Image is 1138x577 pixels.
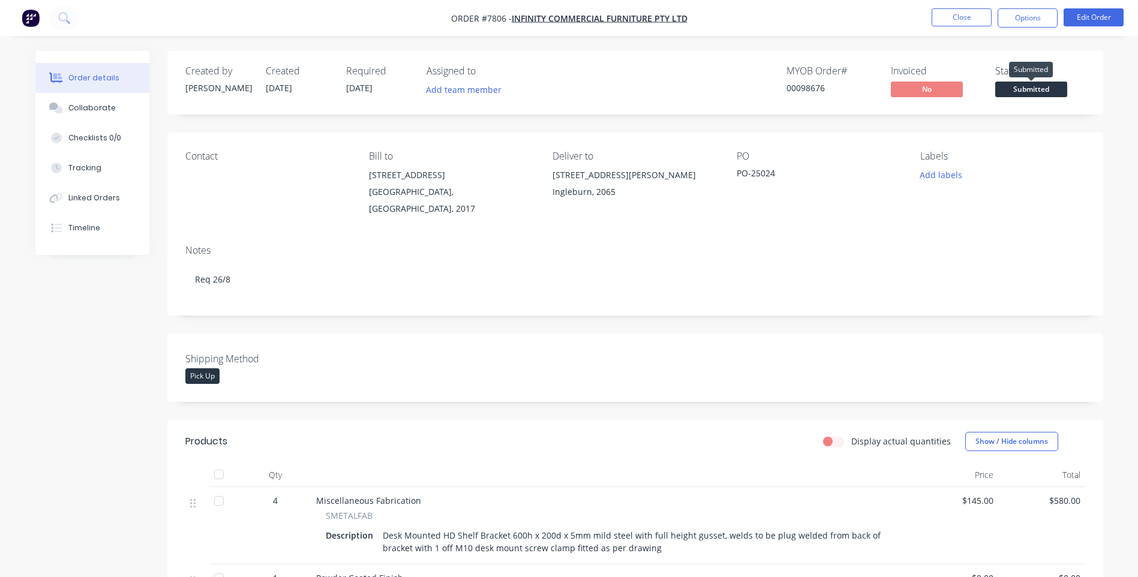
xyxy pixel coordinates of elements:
[427,65,547,77] div: Assigned to
[346,65,412,77] div: Required
[920,151,1085,162] div: Labels
[185,65,251,77] div: Created by
[932,8,992,26] button: Close
[786,65,876,77] div: MYOB Order #
[965,432,1058,451] button: Show / Hide columns
[1009,62,1053,77] div: Submitted
[35,123,149,153] button: Checklists 0/0
[851,435,951,447] label: Display actual quantities
[914,167,969,183] button: Add labels
[185,151,350,162] div: Contact
[68,193,120,203] div: Linked Orders
[995,65,1085,77] div: Status
[239,463,311,487] div: Qty
[891,65,981,77] div: Invoiced
[266,65,332,77] div: Created
[419,82,508,98] button: Add team member
[369,167,533,184] div: [STREET_ADDRESS]
[916,494,993,507] span: $145.00
[998,8,1058,28] button: Options
[35,183,149,213] button: Linked Orders
[35,213,149,243] button: Timeline
[273,494,278,507] span: 4
[911,463,998,487] div: Price
[553,167,717,205] div: [STREET_ADDRESS][PERSON_NAME]Ingleburn, 2065
[185,261,1085,297] div: Req 26/8
[998,463,1085,487] div: Total
[326,509,373,522] span: SMETALFAB
[22,9,40,27] img: Factory
[427,82,508,98] button: Add team member
[1064,8,1124,26] button: Edit Order
[185,368,220,384] div: Pick Up
[185,82,251,94] div: [PERSON_NAME]
[35,93,149,123] button: Collaborate
[451,13,512,24] span: Order #7806 -
[737,167,887,184] div: PO-25024
[68,163,101,173] div: Tracking
[266,82,292,94] span: [DATE]
[512,13,687,24] a: Infinity Commercial Furniture Pty Ltd
[316,495,421,506] span: Miscellaneous Fabrication
[1003,494,1080,507] span: $580.00
[369,151,533,162] div: Bill to
[378,527,897,557] div: Desk Mounted HD Shelf Bracket 600h x 200d x 5mm mild steel with full height gusset, welds to be p...
[185,351,335,366] label: Shipping Method
[326,527,378,544] div: Description
[35,63,149,93] button: Order details
[553,184,717,200] div: Ingleburn, 2065
[185,245,1085,256] div: Notes
[553,151,717,162] div: Deliver to
[35,153,149,183] button: Tracking
[737,151,901,162] div: PO
[369,184,533,217] div: [GEOGRAPHIC_DATA], [GEOGRAPHIC_DATA], 2017
[68,133,121,143] div: Checklists 0/0
[786,82,876,94] div: 00098676
[68,223,100,233] div: Timeline
[68,73,119,83] div: Order details
[995,82,1067,100] button: Submitted
[369,167,533,217] div: [STREET_ADDRESS][GEOGRAPHIC_DATA], [GEOGRAPHIC_DATA], 2017
[346,82,373,94] span: [DATE]
[185,434,227,449] div: Products
[891,82,963,97] span: No
[68,103,116,113] div: Collaborate
[553,167,717,184] div: [STREET_ADDRESS][PERSON_NAME]
[995,82,1067,97] span: Submitted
